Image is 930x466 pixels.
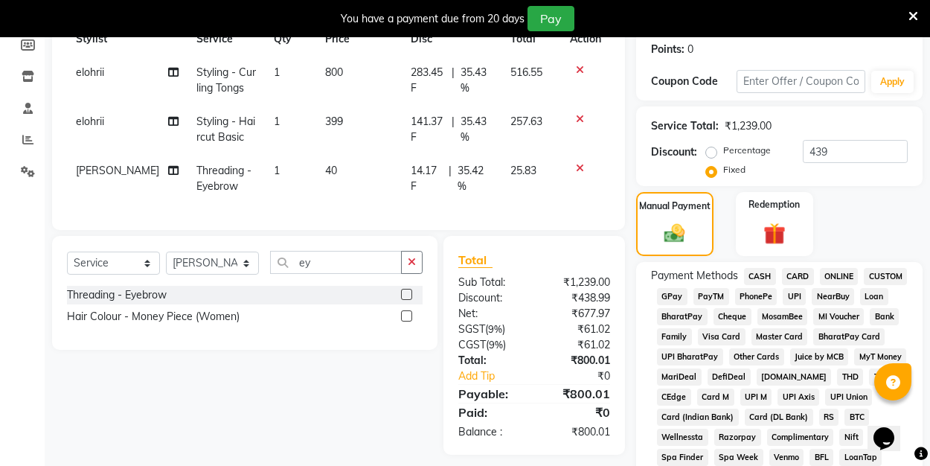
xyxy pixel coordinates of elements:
div: Discount: [447,290,534,306]
span: 141.37 F [411,114,445,145]
div: ₹800.01 [534,424,621,440]
span: elohrii [76,66,104,79]
div: You have a payment due from 20 days [341,11,525,27]
span: elohrii [76,115,104,128]
span: Nift [839,429,863,446]
span: Family [657,328,692,345]
span: Spa Finder [657,449,708,466]
div: ( ) [447,337,534,353]
div: Discount: [651,144,697,160]
span: 1 [274,115,280,128]
span: UPI Union [825,389,872,406]
div: ₹800.01 [534,385,621,403]
div: ₹438.99 [534,290,621,306]
img: _cash.svg [658,222,691,246]
span: 1 [274,66,280,79]
th: Disc [402,22,501,56]
span: | [449,163,452,194]
span: Loan [860,288,888,305]
span: 14.17 F [411,163,443,194]
span: BharatPay [657,308,708,325]
span: Styling - Curling Tongs [196,66,256,95]
span: 35.43 % [461,65,493,96]
span: BharatPay Card [813,328,885,345]
button: Apply [871,71,914,93]
span: CASH [744,268,776,285]
th: Stylist [67,22,187,56]
div: Paid: [447,403,534,421]
span: MosamBee [757,308,808,325]
div: ₹800.01 [534,353,621,368]
span: 35.42 % [458,163,493,194]
div: Threading - Eyebrow [67,287,167,303]
th: Action [561,22,610,56]
span: 9% [489,339,503,351]
span: 35.43 % [461,114,493,145]
th: Service [187,22,265,56]
div: ₹61.02 [534,322,621,337]
div: Points: [651,42,684,57]
span: 399 [325,115,343,128]
label: Fixed [723,163,745,176]
span: 516.55 [510,66,542,79]
span: Spa Week [714,449,763,466]
div: Service Total: [651,118,719,134]
th: Price [316,22,402,56]
span: 40 [325,164,337,177]
input: Enter Offer / Coupon Code [737,70,865,93]
span: 800 [325,66,343,79]
span: UPI [783,288,806,305]
span: Razorpay [714,429,761,446]
span: DefiDeal [708,368,751,386]
span: 9% [488,323,502,335]
span: SGST [458,322,485,336]
div: ₹61.02 [534,337,621,353]
span: RS [819,409,839,426]
span: BFL [809,449,833,466]
div: Net: [447,306,534,322]
span: UPI Axis [777,389,819,406]
span: MI Voucher [813,308,864,325]
span: MariDeal [657,368,702,386]
span: 1 [274,164,280,177]
span: MyT Money [854,348,906,366]
span: THD [837,368,863,386]
span: | [452,65,455,96]
span: BTC [844,409,869,426]
div: Balance : [447,424,534,440]
span: Threading - Eyebrow [196,164,251,193]
label: Manual Payment [639,200,711,213]
span: ONLINE [820,268,859,285]
span: CEdge [657,389,691,406]
span: UPI BharatPay [657,348,723,366]
span: Styling - Haircut Basic [196,115,255,144]
div: ₹0 [534,403,621,421]
span: Visa Card [698,328,745,345]
span: Complimentary [767,429,834,446]
span: CARD [782,268,814,285]
span: PhonePe [735,288,777,305]
div: ₹0 [549,368,621,384]
span: [PERSON_NAME] [76,164,159,177]
div: Total: [447,353,534,368]
input: Search or Scan [270,251,402,274]
span: 25.83 [510,164,536,177]
span: Juice by MCB [790,348,849,366]
span: LoanTap [839,449,882,466]
div: Coupon Code [651,74,737,89]
label: Percentage [723,144,771,157]
div: Sub Total: [447,275,534,290]
img: _gift.svg [757,220,792,248]
button: Pay [527,6,574,31]
th: Qty [265,22,316,56]
span: NearBuy [812,288,854,305]
div: 0 [687,42,693,57]
span: [DOMAIN_NAME] [757,368,832,386]
span: Other Cards [729,348,784,366]
div: ₹677.97 [534,306,621,322]
span: Bank [870,308,899,325]
span: Card (DL Bank) [745,409,813,426]
span: Total [458,252,493,268]
div: ₹1,239.00 [725,118,772,134]
span: PayTM [693,288,729,305]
